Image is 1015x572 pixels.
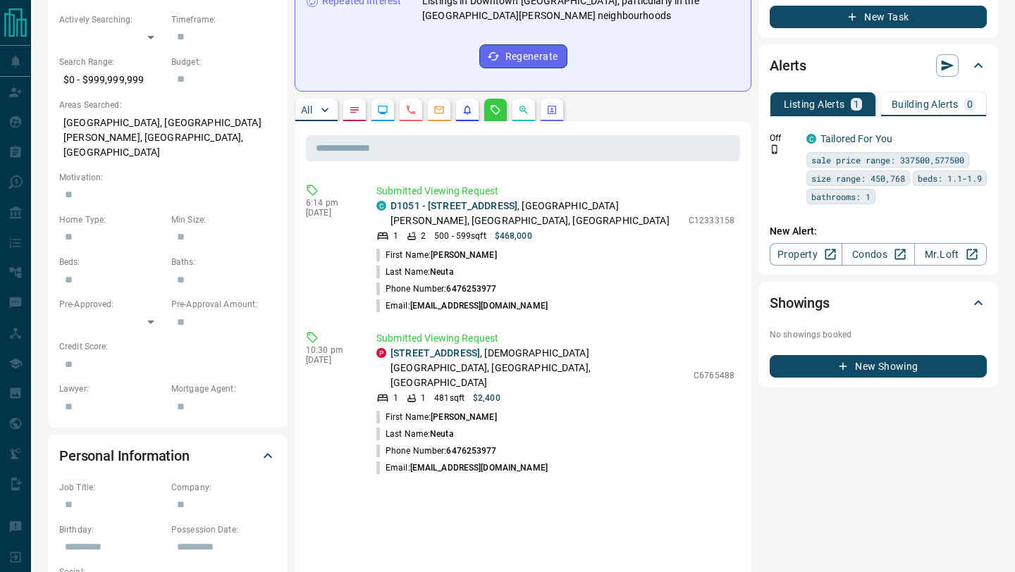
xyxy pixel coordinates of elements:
[376,299,548,312] p: Email:
[59,444,190,467] h2: Personal Information
[376,201,386,211] div: condos.ca
[171,298,276,311] p: Pre-Approval Amount:
[431,412,496,422] span: [PERSON_NAME]
[376,444,497,457] p: Phone Number:
[59,171,276,184] p: Motivation:
[770,292,830,314] h2: Showings
[301,105,312,115] p: All
[770,328,987,341] p: No showings booked
[462,104,473,116] svg: Listing Alerts
[820,133,892,144] a: Tailored For You
[473,392,500,404] p: $2,400
[376,348,386,358] div: property.ca
[376,249,497,261] p: First Name:
[390,199,682,228] p: , [GEOGRAPHIC_DATA][PERSON_NAME], [GEOGRAPHIC_DATA], [GEOGRAPHIC_DATA]
[306,355,355,365] p: [DATE]
[518,104,529,116] svg: Opportunities
[59,111,276,164] p: [GEOGRAPHIC_DATA], [GEOGRAPHIC_DATA][PERSON_NAME], [GEOGRAPHIC_DATA], [GEOGRAPHIC_DATA]
[59,56,164,68] p: Search Range:
[171,256,276,268] p: Baths:
[59,340,276,353] p: Credit Score:
[306,198,355,208] p: 6:14 pm
[410,301,548,311] span: [EMAIL_ADDRESS][DOMAIN_NAME]
[770,132,798,144] p: Off
[171,56,276,68] p: Budget:
[59,523,164,536] p: Birthday:
[59,439,276,473] div: Personal Information
[694,369,734,382] p: C6765488
[689,214,734,227] p: C12333158
[376,282,497,295] p: Phone Number:
[59,256,164,268] p: Beds:
[842,243,914,266] a: Condos
[59,68,164,92] p: $0 - $999,999,999
[434,392,465,404] p: 481 sqft
[495,230,532,242] p: $468,000
[376,411,497,423] p: First Name:
[390,347,480,359] a: [STREET_ADDRESS]
[433,104,445,116] svg: Emails
[811,171,905,185] span: size range: 450,768
[59,99,276,111] p: Areas Searched:
[59,213,164,226] p: Home Type:
[854,99,859,109] p: 1
[376,331,734,346] p: Submitted Viewing Request
[377,104,388,116] svg: Lead Browsing Activity
[390,200,517,211] a: D1051 - [STREET_ADDRESS]
[306,208,355,218] p: [DATE]
[430,267,454,277] span: Neuta
[171,481,276,494] p: Company:
[770,243,842,266] a: Property
[770,49,987,82] div: Alerts
[171,13,276,26] p: Timeframe:
[376,266,454,278] p: Last Name:
[892,99,959,109] p: Building Alerts
[431,250,496,260] span: [PERSON_NAME]
[784,99,845,109] p: Listing Alerts
[421,230,426,242] p: 2
[393,392,398,404] p: 1
[770,144,780,154] svg: Push Notification Only
[811,189,871,204] span: bathrooms: 1
[171,383,276,395] p: Mortgage Agent:
[434,230,486,242] p: 500 - 599 sqft
[421,392,426,404] p: 1
[171,523,276,536] p: Possession Date:
[546,104,558,116] svg: Agent Actions
[479,44,567,68] button: Regenerate
[376,184,734,199] p: Submitted Viewing Request
[376,428,454,440] p: Last Name:
[405,104,417,116] svg: Calls
[967,99,973,109] p: 0
[918,171,982,185] span: beds: 1.1-1.9
[770,6,987,28] button: New Task
[430,429,454,439] span: Neuta
[376,461,548,474] p: Email:
[446,446,496,456] span: 6476253977
[914,243,987,266] a: Mr.Loft
[770,224,987,239] p: New Alert:
[349,104,360,116] svg: Notes
[490,104,501,116] svg: Requests
[806,134,816,144] div: condos.ca
[770,286,987,320] div: Showings
[59,383,164,395] p: Lawyer:
[446,284,496,294] span: 6476253977
[59,298,164,311] p: Pre-Approved:
[811,153,964,167] span: sale price range: 337500,577500
[306,345,355,355] p: 10:30 pm
[59,13,164,26] p: Actively Searching:
[390,346,687,390] p: , [DEMOGRAPHIC_DATA][GEOGRAPHIC_DATA], [GEOGRAPHIC_DATA], [GEOGRAPHIC_DATA]
[410,463,548,473] span: [EMAIL_ADDRESS][DOMAIN_NAME]
[171,213,276,226] p: Min Size:
[59,481,164,494] p: Job Title:
[770,355,987,378] button: New Showing
[770,54,806,77] h2: Alerts
[393,230,398,242] p: 1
